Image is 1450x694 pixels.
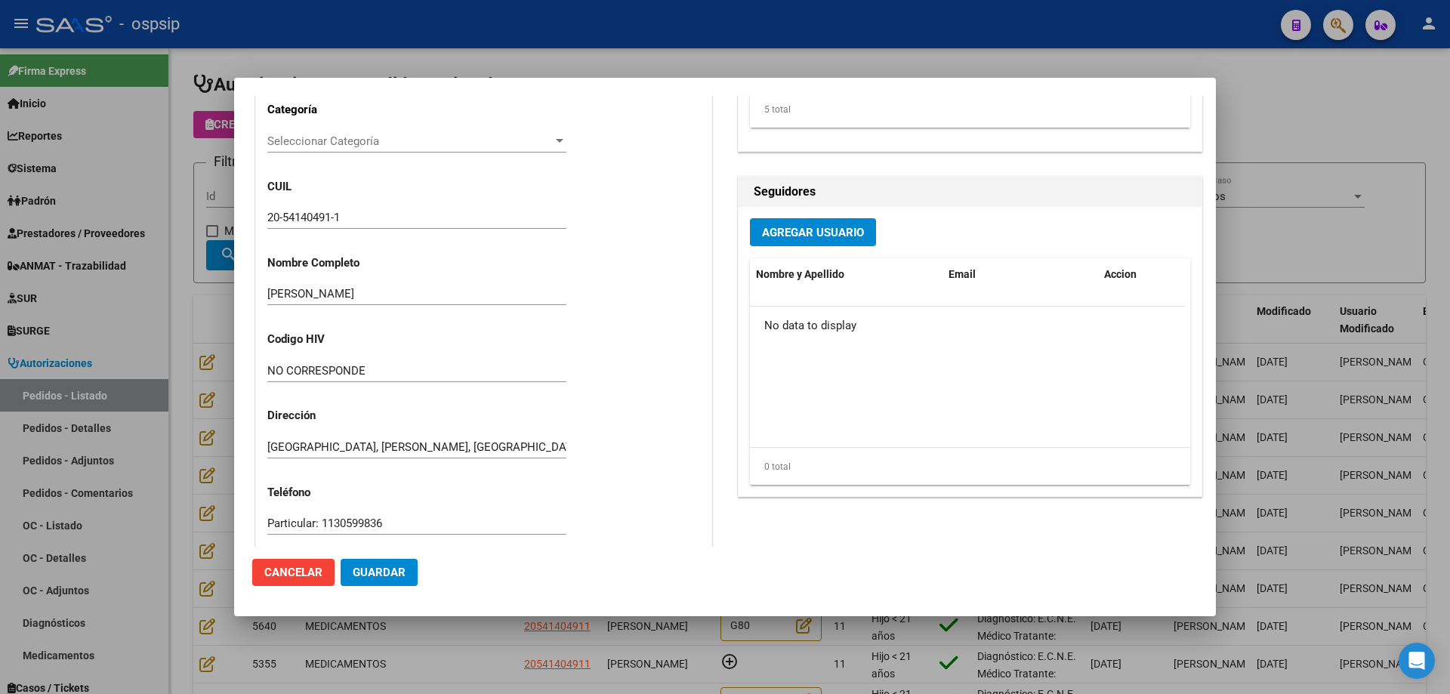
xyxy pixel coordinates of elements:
[1399,643,1435,679] div: Open Intercom Messenger
[353,566,406,579] span: Guardar
[267,254,397,272] p: Nombre Completo
[264,566,322,579] span: Cancelar
[762,226,864,239] span: Agregar Usuario
[267,101,397,119] p: Categoría
[267,331,397,348] p: Codigo HIV
[267,134,553,148] span: Seleccionar Categoría
[750,307,1185,344] div: No data to display
[942,258,1098,291] datatable-header-cell: Email
[1098,258,1174,291] datatable-header-cell: Accion
[267,484,397,501] p: Teléfono
[756,268,844,280] span: Nombre y Apellido
[750,218,876,246] button: Agregar Usuario
[754,183,1186,201] h2: Seguidores
[267,178,397,196] p: CUIL
[750,91,1190,128] div: 5 total
[341,559,418,586] button: Guardar
[949,268,976,280] span: Email
[750,448,1190,486] div: 0 total
[267,407,397,424] p: Dirección
[750,258,943,291] datatable-header-cell: Nombre y Apellido
[252,559,335,586] button: Cancelar
[1104,268,1137,280] span: Accion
